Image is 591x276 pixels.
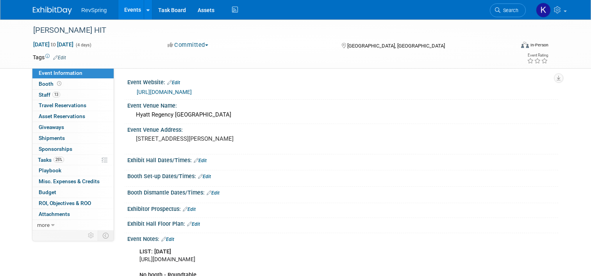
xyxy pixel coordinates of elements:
a: Giveaways [32,122,114,133]
pre: [STREET_ADDRESS][PERSON_NAME] [136,135,298,142]
a: more [32,220,114,230]
a: Edit [53,55,66,60]
a: Edit [183,207,196,212]
a: Edit [161,237,174,242]
span: [DATE] [DATE] [33,41,74,48]
span: 25% [54,157,64,163]
a: Travel Reservations [32,100,114,111]
td: Toggle Event Tabs [98,230,114,241]
span: Attachments [39,211,70,217]
span: Event Information [39,70,82,76]
span: Budget [39,189,56,195]
div: Event Website: [127,76,558,87]
span: Tasks [38,157,64,163]
a: Edit [194,158,207,163]
span: Booth not reserved yet [55,81,63,87]
div: Exhibit Hall Floor Plan: [127,218,558,228]
span: Staff [39,92,60,98]
span: Booth [39,81,63,87]
img: Kelsey Culver [536,3,551,18]
a: Playbook [32,165,114,176]
div: Event Venue Name: [127,100,558,110]
span: more [37,222,50,228]
a: Staff13 [32,90,114,100]
span: Giveaways [39,124,64,130]
button: Committed [165,41,211,49]
div: Event Rating [527,53,548,57]
img: ExhibitDay [33,7,72,14]
div: [PERSON_NAME] HIT [30,23,505,37]
span: Shipments [39,135,65,141]
span: to [50,41,57,48]
td: Personalize Event Tab Strip [84,230,98,241]
div: In-Person [530,42,548,48]
span: Playbook [39,167,61,173]
div: Exhibitor Prospectus: [127,203,558,213]
span: Asset Reservations [39,113,85,119]
a: Search [490,4,526,17]
div: Event Format [472,41,548,52]
div: Booth Dismantle Dates/Times: [127,187,558,197]
div: Booth Set-up Dates/Times: [127,170,558,180]
span: (4 days) [75,42,91,48]
a: Event Information [32,68,114,78]
div: Event Notes: [127,233,558,243]
a: Edit [207,190,220,196]
span: Sponsorships [39,146,72,152]
span: [GEOGRAPHIC_DATA], [GEOGRAPHIC_DATA] [347,43,445,49]
div: Event Venue Address: [127,124,558,134]
a: Asset Reservations [32,111,114,122]
a: Misc. Expenses & Credits [32,176,114,187]
span: 13 [52,92,60,97]
img: Format-Inperson.png [521,42,529,48]
div: Exhibit Hall Dates/Times: [127,154,558,165]
span: Misc. Expenses & Credits [39,178,100,184]
span: ROI, Objectives & ROO [39,200,91,206]
span: RevSpring [81,7,107,13]
a: ROI, Objectives & ROO [32,198,114,209]
a: Edit [167,80,180,85]
a: Sponsorships [32,144,114,154]
a: Attachments [32,209,114,219]
td: Tags [33,53,66,61]
b: LIST: [DATE] [139,248,171,255]
span: Search [500,7,518,13]
div: Hyatt Regency [GEOGRAPHIC_DATA] [133,109,552,121]
a: Booth [32,79,114,89]
a: Budget [32,187,114,198]
a: Shipments [32,133,114,143]
span: Travel Reservations [39,102,86,108]
a: [URL][DOMAIN_NAME] [137,89,192,95]
a: Edit [198,174,211,179]
a: Tasks25% [32,155,114,165]
a: Edit [187,221,200,227]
